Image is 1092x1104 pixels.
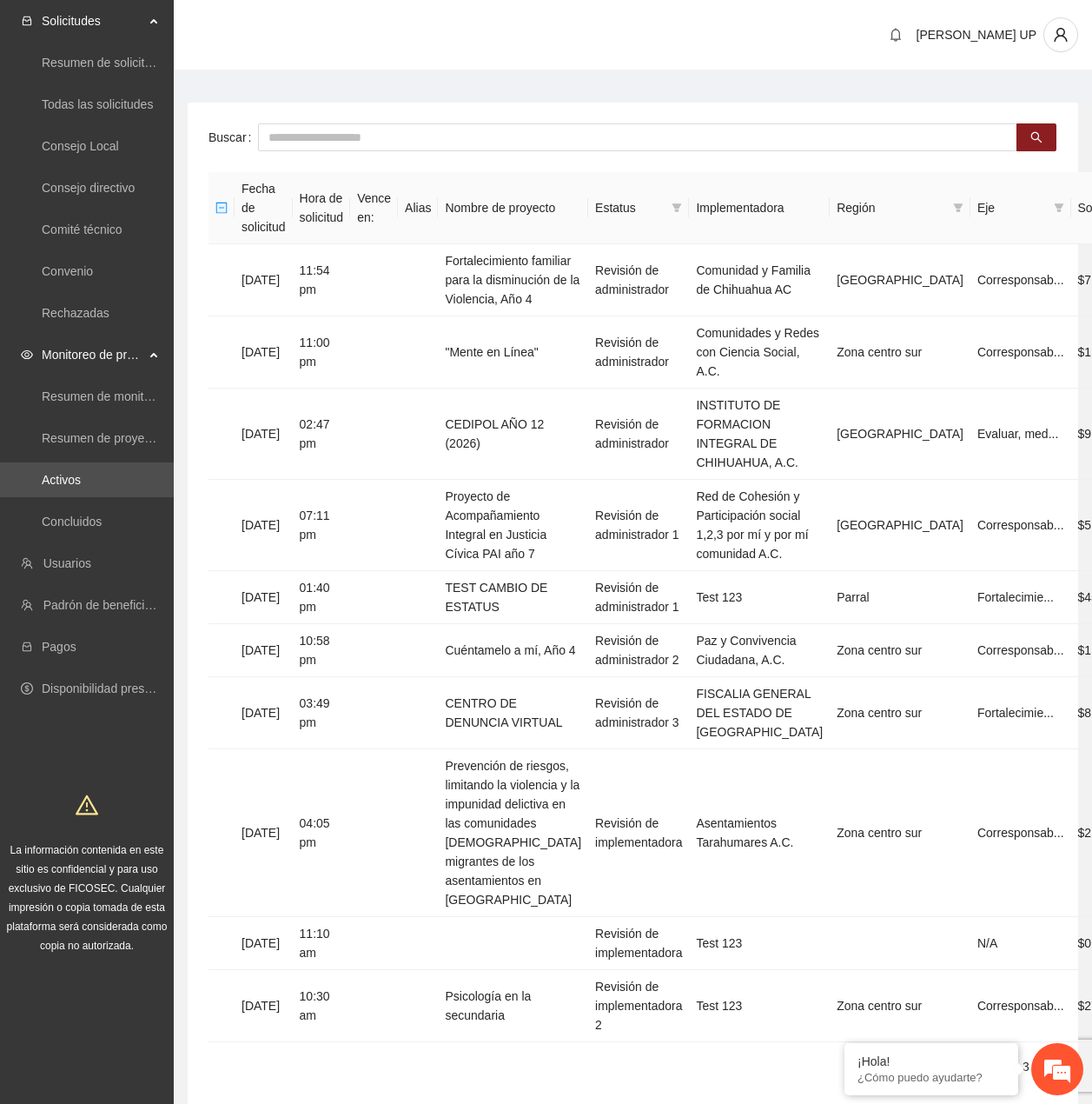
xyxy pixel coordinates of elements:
[857,1071,1005,1084] p: ¿Cómo puedo ayudarte?
[830,677,970,749] td: Zona centro sur
[235,389,293,480] td: [DATE]
[235,244,293,316] td: [DATE]
[689,316,830,389] td: Comunidades y Redes con Ciencia Social, A.C.
[689,970,830,1042] td: Test 123
[588,917,689,970] td: Revisión de implementadora
[588,316,689,389] td: Revisión de administrador
[235,917,293,970] td: [DATE]
[215,202,228,214] span: minus-square
[830,624,970,677] td: Zona centro sur
[830,749,970,917] td: Zona centro sur
[438,571,588,624] td: TEST CAMBIO DE ESTATUS
[588,480,689,571] td: Revisión de administrador 1
[830,389,970,480] td: [GEOGRAPHIC_DATA]
[293,677,351,749] td: 03:49 pm
[350,172,398,244] th: Vence en:
[438,244,588,316] td: Fortalecimiento familiar para la disminución de la Violencia, Año 4
[830,970,970,1042] td: Zona centro sur
[208,123,258,151] label: Buscar
[42,139,119,153] a: Consejo Local
[837,198,946,217] span: Región
[438,480,588,571] td: Proyecto de Acompañamiento Integral en Justicia Cívica PAI año 7
[953,203,963,213] span: filter
[883,28,909,42] span: bell
[1016,123,1056,151] button: search
[438,749,588,917] td: Prevención de riesgos, limitando la violencia y la impunidad delictiva en las comunidades [DEMOGR...
[1043,17,1078,52] button: user
[1016,1056,1036,1077] li: 3
[438,316,588,389] td: "Mente en Línea"
[857,1054,1005,1068] div: ¡Hola!
[689,571,830,624] td: Test 123
[588,677,689,749] td: Revisión de administrador 3
[977,518,1064,532] span: Corresponsab...
[76,794,98,816] span: warning
[285,9,327,50] div: Minimizar ventana de chat en vivo
[917,28,1036,42] span: [PERSON_NAME] UP
[668,195,685,221] span: filter
[977,643,1064,657] span: Corresponsab...
[293,917,351,970] td: 11:10 am
[977,706,1054,720] span: Fortalecimie...
[438,624,588,677] td: Cuéntamelo a mí, Año 4
[1044,27,1077,43] span: user
[293,172,351,244] th: Hora de solicitud
[830,480,970,571] td: [GEOGRAPHIC_DATA]
[42,389,169,403] a: Resumen de monitoreo
[42,223,122,236] a: Comité técnico
[235,172,293,244] th: Fecha de solicitud
[588,571,689,624] td: Revisión de administrador 1
[235,624,293,677] td: [DATE]
[235,970,293,1042] td: [DATE]
[588,389,689,480] td: Revisión de administrador
[42,473,81,487] a: Activos
[235,677,293,749] td: [DATE]
[1050,195,1068,221] span: filter
[42,264,93,278] a: Convenio
[42,181,135,195] a: Consejo directivo
[977,826,1064,840] span: Corresponsab...
[689,480,830,571] td: Red de Cohesión y Participación social 1,2,3 por mí y por mí comunidad A.C.
[42,515,102,529] a: Concluidos
[293,316,351,389] td: 11:00 pm
[977,198,1047,217] span: Eje
[293,244,351,316] td: 11:54 pm
[90,89,292,111] div: Chatee con nosotros ahora
[9,475,331,535] textarea: Escriba su mensaje y pulse “Intro”
[293,480,351,571] td: 07:11 pm
[1030,131,1042,145] span: search
[235,316,293,389] td: [DATE]
[882,21,910,49] button: bell
[950,195,967,221] span: filter
[43,556,91,570] a: Usuarios
[830,244,970,316] td: [GEOGRAPHIC_DATA]
[672,203,682,213] span: filter
[977,273,1064,287] span: Corresponsab...
[689,244,830,316] td: Comunidad y Familia de Chihuahua AC
[977,345,1064,359] span: Corresponsab...
[438,389,588,480] td: CEDIPOL AÑO 12 (2026)
[398,172,438,244] th: Alias
[689,624,830,677] td: Paz y Convivencia Ciudadana, A.C.
[977,427,1058,441] span: Evaluar, med...
[7,844,168,952] span: La información contenida en este sitio es confidencial y para uso exclusivo de FICOSEC. Cualquier...
[293,970,351,1042] td: 10:30 am
[689,677,830,749] td: FISCALIA GENERAL DEL ESTADO DE [GEOGRAPHIC_DATA]
[1016,1057,1036,1076] a: 3
[235,480,293,571] td: [DATE]
[21,349,33,361] span: eye
[293,749,351,917] td: 04:05 pm
[235,571,293,624] td: [DATE]
[42,3,144,38] span: Solicitudes
[970,917,1071,970] td: N/A
[101,232,240,408] span: Estamos en línea.
[42,431,228,445] a: Resumen de proyectos aprobados
[293,571,351,624] td: 01:40 pm
[689,917,830,970] td: Test 123
[588,244,689,316] td: Revisión de administrador
[977,999,1064,1013] span: Corresponsab...
[42,306,109,320] a: Rechazadas
[595,198,665,217] span: Estatus
[830,316,970,389] td: Zona centro sur
[42,97,153,111] a: Todas las solicitudes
